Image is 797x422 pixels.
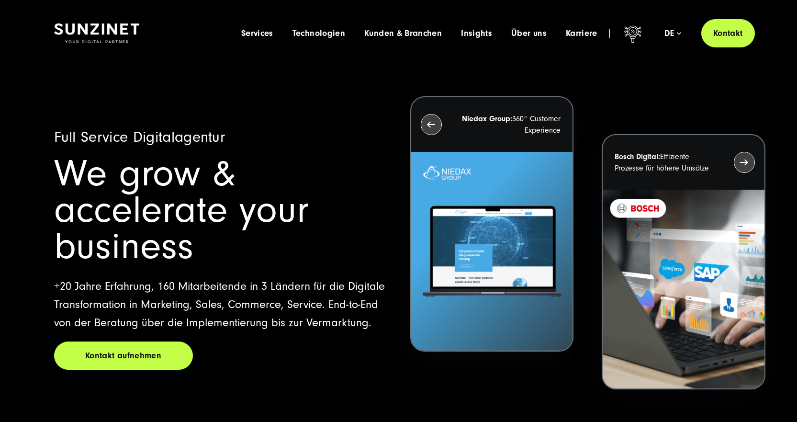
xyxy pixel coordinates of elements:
img: Letztes Projekt von Niedax. Ein Laptop auf dem die Niedax Website geöffnet ist, auf blauem Hinter... [411,152,572,351]
p: +20 Jahre Erfahrung, 160 Mitarbeitende in 3 Ländern für die Digitale Transformation in Marketing,... [54,277,387,332]
h1: We grow & accelerate your business [54,156,387,265]
strong: Niedax Group: [462,114,512,123]
a: Kunden & Branchen [364,29,442,38]
a: Karriere [566,29,597,38]
p: 360° Customer Experience [459,113,561,136]
a: Insights [461,29,492,38]
a: Kontakt [701,19,755,47]
a: Services [241,29,273,38]
button: Niedax Group:360° Customer Experience Letztes Projekt von Niedax. Ein Laptop auf dem die Niedax W... [410,96,573,352]
div: de [664,29,681,38]
a: Über uns [511,29,547,38]
img: BOSCH - Kundeprojekt - Digital Transformation Agentur SUNZINET [603,190,764,388]
a: Technologien [292,29,345,38]
img: SUNZINET Full Service Digital Agentur [54,23,139,44]
button: Bosch Digital:Effiziente Prozesse für höhere Umsätze BOSCH - Kundeprojekt - Digital Transformatio... [602,134,765,389]
p: Effiziente Prozesse für höhere Umsätze [615,151,716,174]
strong: Bosch Digital: [615,152,660,161]
a: Kontakt aufnehmen [54,342,193,370]
span: Full Service Digitalagentur [54,128,225,146]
